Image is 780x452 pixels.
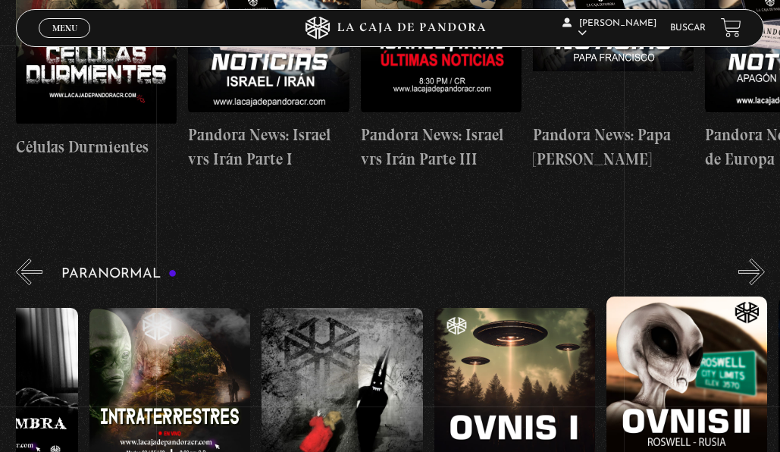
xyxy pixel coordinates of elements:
a: Buscar [670,24,706,33]
button: Previous [16,259,42,285]
h4: Células Durmientes [16,135,177,159]
h3: Paranormal [61,267,177,281]
span: [PERSON_NAME] [562,19,656,38]
span: Cerrar [47,36,83,47]
h4: Pandora News: Israel vrs Irán Parte I [188,123,349,171]
h4: Pandora News: Papa [PERSON_NAME] [533,123,694,171]
span: Menu [52,24,77,33]
button: Next [738,259,765,285]
a: View your shopping cart [721,17,741,38]
h4: Pandora News: Israel vrs Irán Parte III [361,123,522,171]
